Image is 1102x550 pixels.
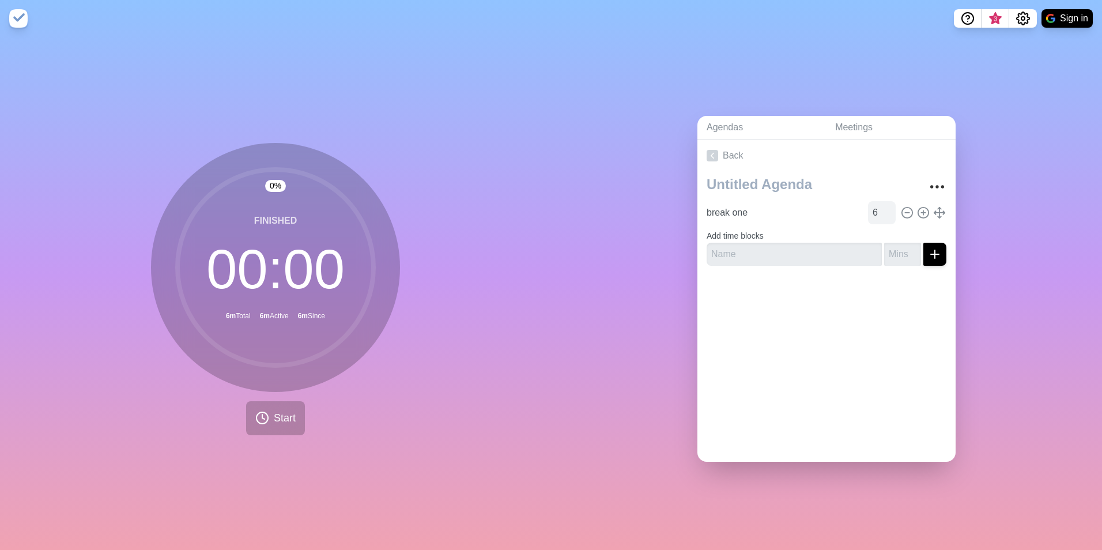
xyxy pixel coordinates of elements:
span: 3 [991,14,1000,24]
label: Add time blocks [707,231,764,240]
a: Agendas [697,116,826,140]
img: timeblocks logo [9,9,28,28]
button: More [926,175,949,198]
button: Help [954,9,982,28]
input: Mins [868,201,896,224]
button: What’s new [982,9,1009,28]
button: Sign in [1041,9,1093,28]
a: Back [697,140,956,172]
button: Settings [1009,9,1037,28]
span: Start [274,410,296,426]
input: Mins [884,243,921,266]
button: Start [246,401,305,435]
img: google logo [1046,14,1055,23]
a: Meetings [826,116,956,140]
input: Name [707,243,882,266]
input: Name [702,201,866,224]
